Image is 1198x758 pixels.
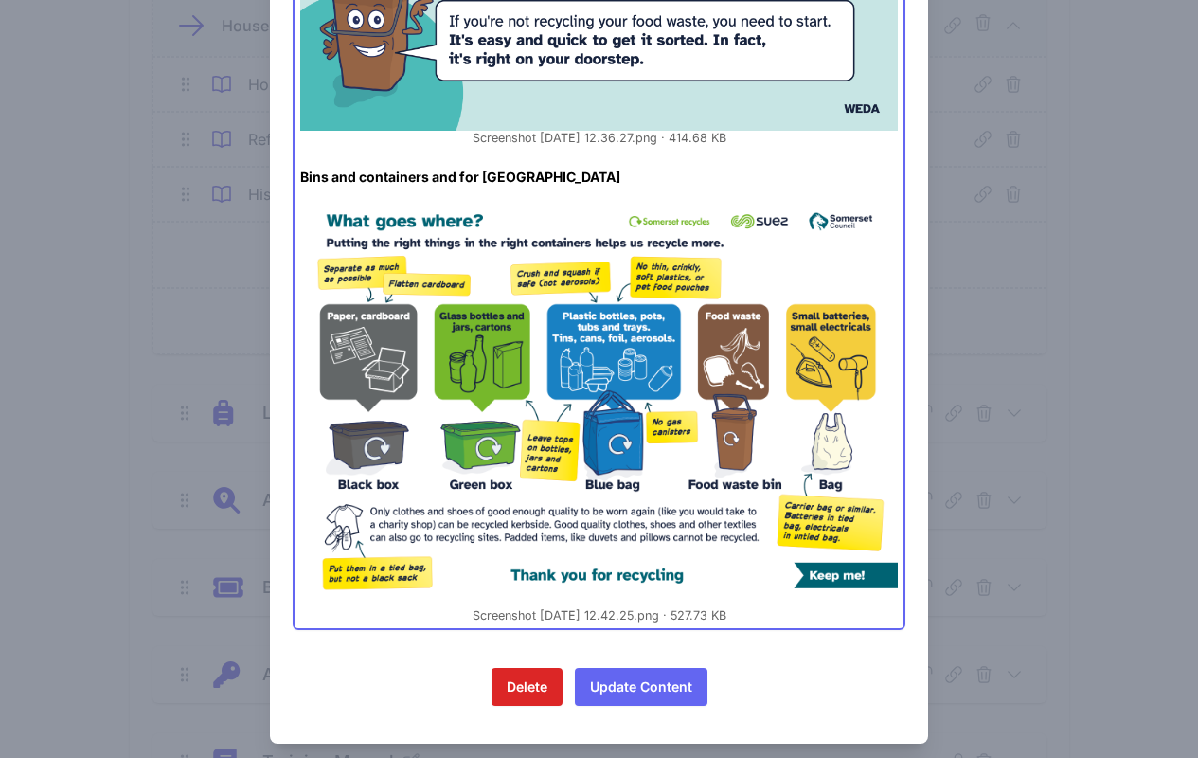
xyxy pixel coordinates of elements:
a: Delete [492,668,563,706]
span: 527.73 KB [663,608,726,623]
span: Screenshot [DATE] 12.42.25.png [473,608,659,623]
span: 414.68 KB [661,131,726,145]
span: Screenshot [DATE] 12.36.27.png [473,131,657,145]
img: Screenshot%202024-06-17%20at%2012.42.25.png [300,187,898,608]
button: Update Content [575,668,707,706]
strong: Bins and containers and for [GEOGRAPHIC_DATA] [300,169,620,185]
